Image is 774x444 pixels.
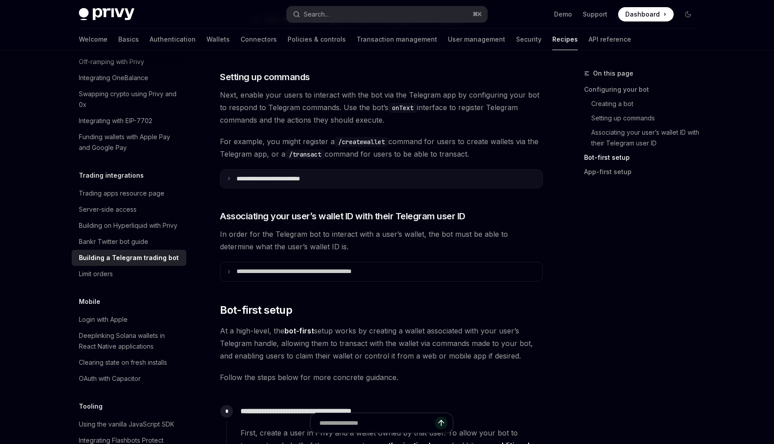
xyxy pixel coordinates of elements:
[473,11,482,18] span: ⌘ K
[625,10,660,19] span: Dashboard
[220,135,543,160] span: For example, you might register a command for users to create wallets via the Telegram app, or a ...
[72,312,186,328] a: Login with Apple
[72,371,186,387] a: OAuth with Capacitor
[79,314,128,325] div: Login with Apple
[79,220,177,231] div: Building on Hyperliquid with Privy
[593,68,633,79] span: On this page
[72,218,186,234] a: Building on Hyperliquid with Privy
[79,401,103,412] h5: Tooling
[79,204,137,215] div: Server-side access
[79,269,113,279] div: Limit orders
[304,9,329,20] div: Search...
[319,413,435,433] input: Ask a question...
[79,29,107,50] a: Welcome
[72,234,186,250] a: Bankr Twitter bot guide
[284,326,314,335] strong: bot-first
[584,82,702,97] a: Configuring your bot
[79,236,148,247] div: Bankr Twitter bot guide
[79,115,152,126] div: Integrating with EIP-7702
[79,132,181,153] div: Funding wallets with Apple Pay and Google Pay
[150,29,196,50] a: Authentication
[448,29,505,50] a: User management
[287,6,487,22] button: Search...⌘K
[285,149,325,159] code: /transact
[206,29,230,50] a: Wallets
[79,296,100,307] h5: Mobile
[118,29,139,50] a: Basics
[584,150,702,165] a: Bot-first setup
[516,29,542,50] a: Security
[79,170,144,181] h5: Trading integrations
[220,324,543,362] span: At a high-level, the setup works by creating a wallet associated with your user’s Telegram handle...
[618,7,674,21] a: Dashboard
[72,328,186,354] a: Deeplinking Solana wallets in React Native applications
[435,417,447,429] button: Send message
[241,29,277,50] a: Connectors
[79,89,181,110] div: Swapping crypto using Privy and 0x
[589,29,631,50] a: API reference
[72,266,186,282] a: Limit orders
[584,125,702,150] a: Associating your user’s wallet ID with their Telegram user ID
[79,252,179,263] div: Building a Telegram trading bot
[72,185,186,201] a: Trading apps resource page
[220,71,310,83] span: Setting up commands
[79,357,167,368] div: Clearing state on fresh installs
[552,29,578,50] a: Recipes
[72,113,186,129] a: Integrating with EIP-7702
[72,416,186,432] a: Using the vanilla JavaScript SDK
[72,250,186,266] a: Building a Telegram trading bot
[72,86,186,113] a: Swapping crypto using Privy and 0x
[79,8,134,21] img: dark logo
[584,111,702,125] a: Setting up commands
[220,210,465,222] span: Associating your user’s wallet ID with their Telegram user ID
[220,89,543,126] span: Next, enable your users to interact with the bot via the Telegram app by configuring your bot to ...
[584,97,702,111] a: Creating a bot
[335,137,388,147] code: /createwallet
[72,129,186,156] a: Funding wallets with Apple Pay and Google Pay
[79,330,181,352] div: Deeplinking Solana wallets in React Native applications
[79,419,174,430] div: Using the vanilla JavaScript SDK
[220,371,543,384] span: Follow the steps below for more concrete guidance.
[72,201,186,218] a: Server-side access
[72,70,186,86] a: Integrating OneBalance
[72,354,186,371] a: Clearing state on fresh installs
[388,103,417,113] code: onText
[584,165,702,179] a: App-first setup
[220,303,292,317] span: Bot-first setup
[681,7,695,21] button: Toggle dark mode
[220,228,543,253] span: In order for the Telegram bot to interact with a user’s wallet, the bot must be able to determine...
[288,29,346,50] a: Policies & controls
[79,73,148,83] div: Integrating OneBalance
[79,188,164,199] div: Trading apps resource page
[357,29,437,50] a: Transaction management
[554,10,572,19] a: Demo
[583,10,607,19] a: Support
[79,373,141,384] div: OAuth with Capacitor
